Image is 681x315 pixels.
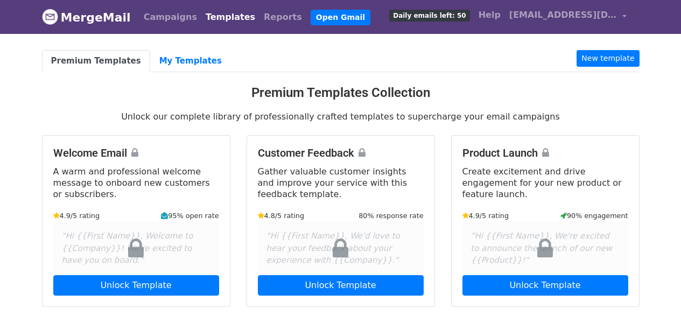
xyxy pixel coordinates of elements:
h3: Premium Templates Collection [42,85,640,101]
h4: Product Launch [462,146,628,159]
a: [EMAIL_ADDRESS][DOMAIN_NAME] [505,4,631,30]
span: Daily emails left: 50 [389,10,469,22]
h4: Customer Feedback [258,146,424,159]
a: My Templates [150,50,231,72]
small: 4.9/5 rating [53,211,100,221]
div: "Hi {{First Name}}, We're excited to announce the launch of our new {{Product}}!" [462,221,628,275]
small: 90% engagement [560,211,628,221]
a: Unlock Template [462,275,628,296]
small: 4.9/5 rating [462,211,509,221]
img: MergeMail logo [42,9,58,25]
a: Premium Templates [42,50,150,72]
a: MergeMail [42,6,131,29]
a: Unlock Template [53,275,219,296]
a: Campaigns [139,6,201,28]
p: Unlock our complete library of professionally crafted templates to supercharge your email campaigns [42,111,640,122]
p: A warm and professional welcome message to onboard new customers or subscribers. [53,166,219,200]
a: Unlock Template [258,275,424,296]
small: 80% response rate [359,211,423,221]
a: Help [474,4,505,26]
a: Reports [259,6,306,28]
p: Create excitement and drive engagement for your new product or feature launch. [462,166,628,200]
p: Gather valuable customer insights and improve your service with this feedback template. [258,166,424,200]
h4: Welcome Email [53,146,219,159]
a: Open Gmail [311,10,370,25]
div: "Hi {{First Name}}, Welcome to {{Company}}! We're excited to have you on board." [53,221,219,275]
a: Daily emails left: 50 [385,4,474,26]
div: "Hi {{First Name}}, We'd love to hear your feedback about your experience with {{Company}}." [258,221,424,275]
a: New template [577,50,639,67]
small: 4.8/5 rating [258,211,305,221]
span: [EMAIL_ADDRESS][DOMAIN_NAME] [509,9,617,22]
a: Templates [201,6,259,28]
small: 95% open rate [161,211,219,221]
